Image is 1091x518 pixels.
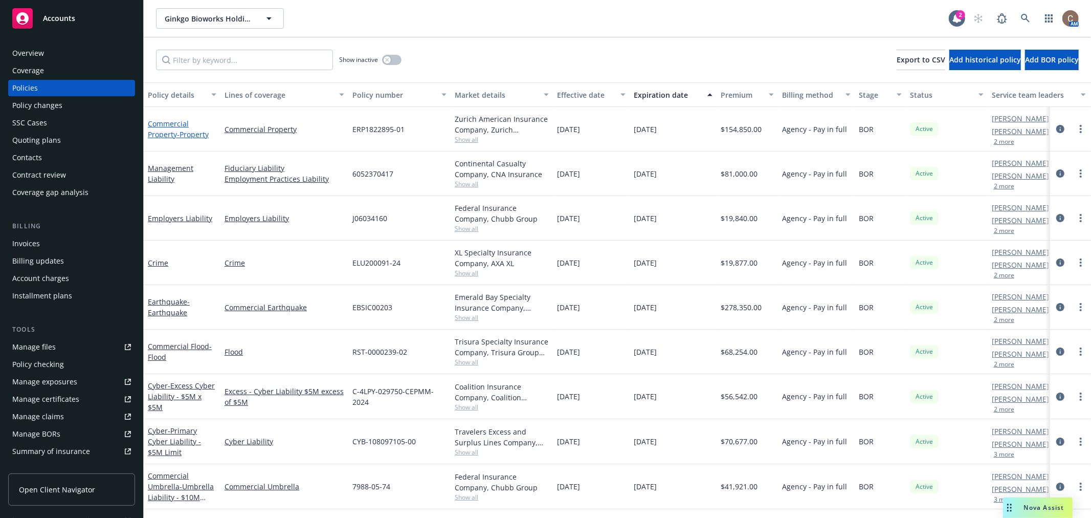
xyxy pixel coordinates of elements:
button: Ginkgo Bioworks Holdings, Inc. [156,8,284,29]
a: Employment Practices Liability [225,174,344,184]
a: circleInformation [1054,256,1066,269]
button: Billing method [778,82,855,107]
div: Installment plans [12,288,72,304]
div: 2 [956,10,965,19]
a: Overview [8,45,135,61]
button: 2 more [994,317,1014,323]
span: $278,350.00 [721,302,762,313]
span: J06034160 [352,213,387,224]
a: [PERSON_NAME] [992,304,1049,315]
button: Effective date [553,82,630,107]
a: more [1075,167,1087,180]
span: - Primary Cyber Liability - $5M Limit [148,426,201,457]
span: Show all [455,448,549,457]
a: circleInformation [1054,301,1066,313]
a: more [1075,212,1087,224]
span: Active [914,482,934,491]
div: Policies [12,80,38,96]
button: 2 more [994,228,1014,234]
a: more [1075,391,1087,403]
a: circleInformation [1054,436,1066,448]
span: Show all [455,224,549,233]
button: Lines of coverage [220,82,348,107]
div: Invoices [12,235,40,252]
span: [DATE] [634,213,657,224]
button: 2 more [994,406,1014,413]
button: 2 more [994,361,1014,368]
button: Nova Assist [1003,498,1073,518]
span: Show all [455,358,549,366]
a: Start snowing [968,8,989,29]
div: Policy checking [12,356,64,373]
button: 3 more [994,497,1014,503]
input: Filter by keyword... [156,50,333,70]
div: Quoting plans [12,132,61,148]
span: Active [914,258,934,267]
span: Show all [455,180,549,188]
a: Crime [148,258,168,268]
a: Crime [225,257,344,268]
span: RST-0000239-02 [352,347,407,357]
a: [PERSON_NAME] [992,439,1049,449]
a: more [1075,436,1087,448]
button: Add BOR policy [1025,50,1079,70]
button: Add historical policy [949,50,1021,70]
div: Coalition Insurance Company, Coalition Insurance Solutions (Carrier) [455,381,549,403]
span: [DATE] [634,481,657,492]
a: Commercial Earthquake [225,302,344,313]
a: Cyber [148,426,201,457]
div: Manage files [12,339,56,355]
a: Flood [225,347,344,357]
span: ELU200091-24 [352,257,400,268]
a: Switch app [1039,8,1059,29]
span: ERP1822895-01 [352,124,405,135]
button: 2 more [994,183,1014,189]
a: [PERSON_NAME] [992,426,1049,437]
span: Show all [455,403,549,412]
span: 7988-05-74 [352,481,390,492]
div: Stage [859,90,890,100]
span: BOR [859,168,874,179]
a: [PERSON_NAME] [992,113,1049,124]
span: $154,850.00 [721,124,762,135]
a: Manage files [8,339,135,355]
span: Active [914,303,934,312]
a: Manage certificates [8,391,135,407]
a: more [1075,256,1087,269]
span: BOR [859,302,874,313]
button: 2 more [994,139,1014,145]
a: Billing updates [8,253,135,269]
a: more [1075,301,1087,313]
a: Excess - Cyber Liability $5M excess of $5M [225,386,344,407]
span: [DATE] [634,391,657,402]
a: Invoices [8,235,135,252]
div: Status [910,90,972,100]
div: Billing updates [12,253,64,269]
span: $19,877.00 [721,257,758,268]
div: Federal Insurance Company, Chubb Group [455,203,549,224]
a: SSC Cases [8,115,135,131]
div: Lines of coverage [225,90,333,100]
a: [PERSON_NAME] [992,484,1049,494]
div: Billing [8,221,135,231]
span: Agency - Pay in full [782,168,847,179]
a: circleInformation [1054,346,1066,358]
button: Premium [717,82,778,107]
span: Ginkgo Bioworks Holdings, Inc. [165,13,253,24]
span: 6052370417 [352,168,393,179]
span: Manage exposures [8,374,135,390]
span: Active [914,213,934,223]
a: Cyber Liability [225,436,344,447]
a: Contract review [8,167,135,183]
button: Policy details [144,82,220,107]
a: more [1075,123,1087,135]
a: Manage claims [8,408,135,425]
span: Agency - Pay in full [782,347,847,357]
a: Commercial Umbrella [148,471,214,513]
button: Stage [855,82,906,107]
span: [DATE] [557,257,580,268]
a: Employers Liability [148,213,212,223]
a: Cyber [148,381,215,412]
a: Fiduciary Liability [225,163,344,174]
div: Policy number [352,90,435,100]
